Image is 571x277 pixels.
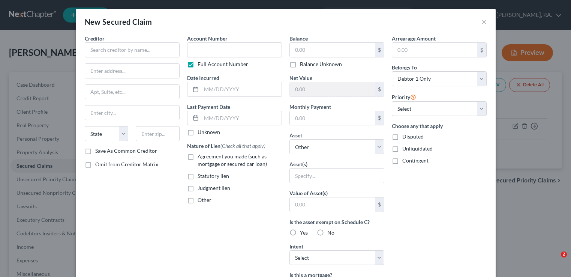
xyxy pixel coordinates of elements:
span: Other [198,197,211,203]
div: New Secured Claim [85,17,152,27]
label: Save As Common Creditor [95,147,157,155]
label: Asset(s) [289,160,307,168]
input: Enter city... [85,105,179,120]
label: Arrearage Amount [392,35,436,42]
label: Value of Asset(s) [289,189,328,197]
span: Contingent [402,157,429,164]
div: $ [375,197,384,212]
input: 0.00 [290,43,375,57]
span: Statutory lien [198,173,229,179]
label: Intent [289,242,303,250]
div: $ [477,43,486,57]
label: Balance [289,35,308,42]
span: No [327,229,334,236]
input: 0.00 [290,111,375,125]
label: Last Payment Date [187,103,230,111]
button: × [481,17,487,26]
span: Unliquidated [402,145,433,152]
label: Choose any that apply [392,122,487,130]
input: Apt, Suite, etc... [85,85,179,99]
input: 0.00 [290,82,375,96]
label: Nature of Lien [187,142,265,150]
label: Balance Unknown [300,60,342,68]
div: $ [375,82,384,96]
input: -- [187,42,282,57]
span: Judgment lien [198,185,230,191]
label: Unknown [198,128,220,136]
span: Asset [289,132,302,138]
input: Enter zip... [136,126,180,141]
label: Is the asset exempt on Schedule C? [289,218,384,226]
div: $ [375,111,384,125]
span: Yes [300,229,308,236]
label: Net Value [289,74,312,82]
label: Full Account Number [198,60,248,68]
span: Creditor [85,35,105,42]
label: Account Number [187,35,228,42]
label: Monthly Payment [289,103,331,111]
input: MM/DD/YYYY [201,82,282,96]
iframe: Intercom live chat [546,251,564,269]
span: (Check all that apply) [220,143,265,149]
span: Omit from Creditor Matrix [95,161,158,167]
input: 0.00 [290,197,375,212]
span: Agreement you made (such as mortgage or secured car loan) [198,153,267,167]
input: MM/DD/YYYY [201,111,282,125]
input: Search creditor by name... [85,42,180,57]
input: 0.00 [392,43,477,57]
span: Belongs To [392,64,417,71]
input: Enter address... [85,64,179,78]
label: Priority [392,92,416,101]
div: $ [375,43,384,57]
span: Disputed [402,133,424,140]
span: 2 [561,251,567,257]
label: Date Incurred [187,74,219,82]
input: Specify... [290,169,384,183]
